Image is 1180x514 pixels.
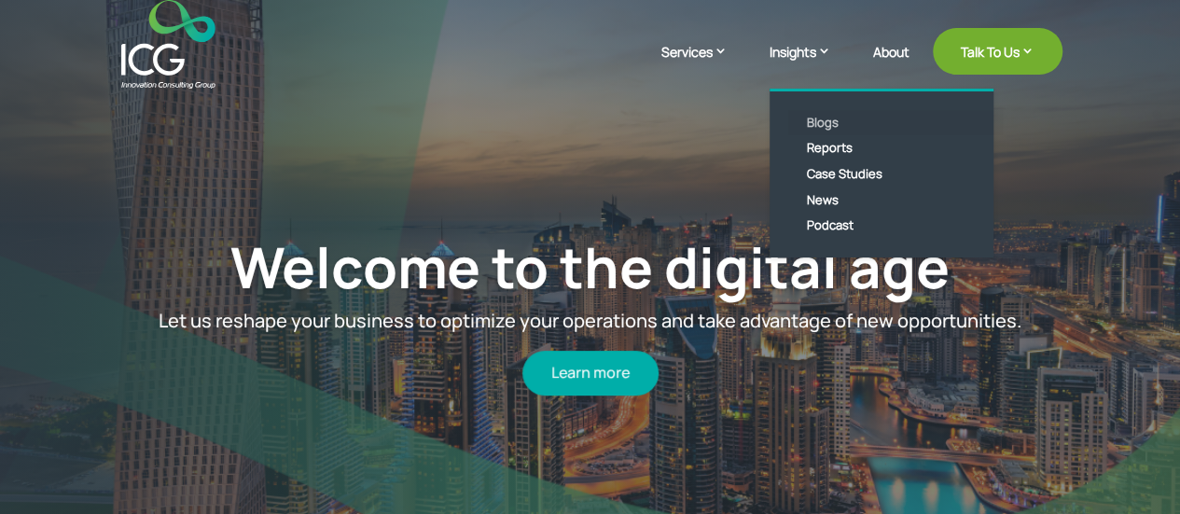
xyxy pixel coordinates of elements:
[873,45,909,89] a: About
[788,110,1003,136] a: Blogs
[788,161,1003,188] a: Case Studies
[788,135,1003,161] a: Reports
[770,42,850,89] a: Insights
[230,229,950,305] a: Welcome to the digital age
[159,308,1021,333] span: Let us reshape your business to optimize your operations and take advantage of new opportunities.
[788,188,1003,214] a: News
[522,351,659,395] a: Learn more
[788,213,1003,239] a: Podcast
[933,28,1062,75] a: Talk To Us
[661,42,746,89] a: Services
